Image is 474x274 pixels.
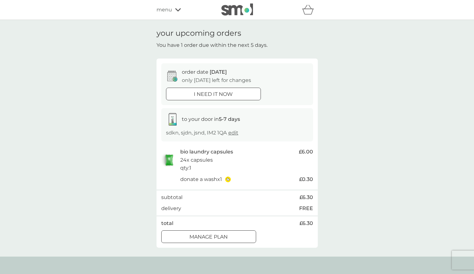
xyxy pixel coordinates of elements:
[210,69,227,75] span: [DATE]
[299,148,313,156] span: £6.00
[166,88,261,100] button: i need it now
[180,164,191,172] p: qty : 1
[182,116,240,122] span: to your door in
[166,129,238,137] p: sdkn, sjdn, jsnd, IM2 1QA
[228,130,238,136] a: edit
[157,41,268,49] p: You have 1 order due within the next 5 days.
[180,148,233,156] p: bio laundry capsules
[299,193,313,202] span: £6.30
[180,175,222,184] p: donate a wash x 1
[189,233,228,241] p: Manage plan
[182,76,251,84] p: only [DATE] left for changes
[180,156,213,164] p: 24x capsules
[194,90,233,98] p: i need it now
[299,204,313,213] p: FREE
[161,219,173,227] p: total
[299,175,313,184] span: £0.30
[161,230,256,243] button: Manage plan
[161,204,181,213] p: delivery
[157,6,172,14] span: menu
[299,219,313,227] span: £6.30
[161,193,182,202] p: subtotal
[221,3,253,16] img: smol
[182,68,227,76] p: order date
[302,3,318,16] div: basket
[219,116,240,122] strong: 5-7 days
[157,29,241,38] h1: your upcoming orders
